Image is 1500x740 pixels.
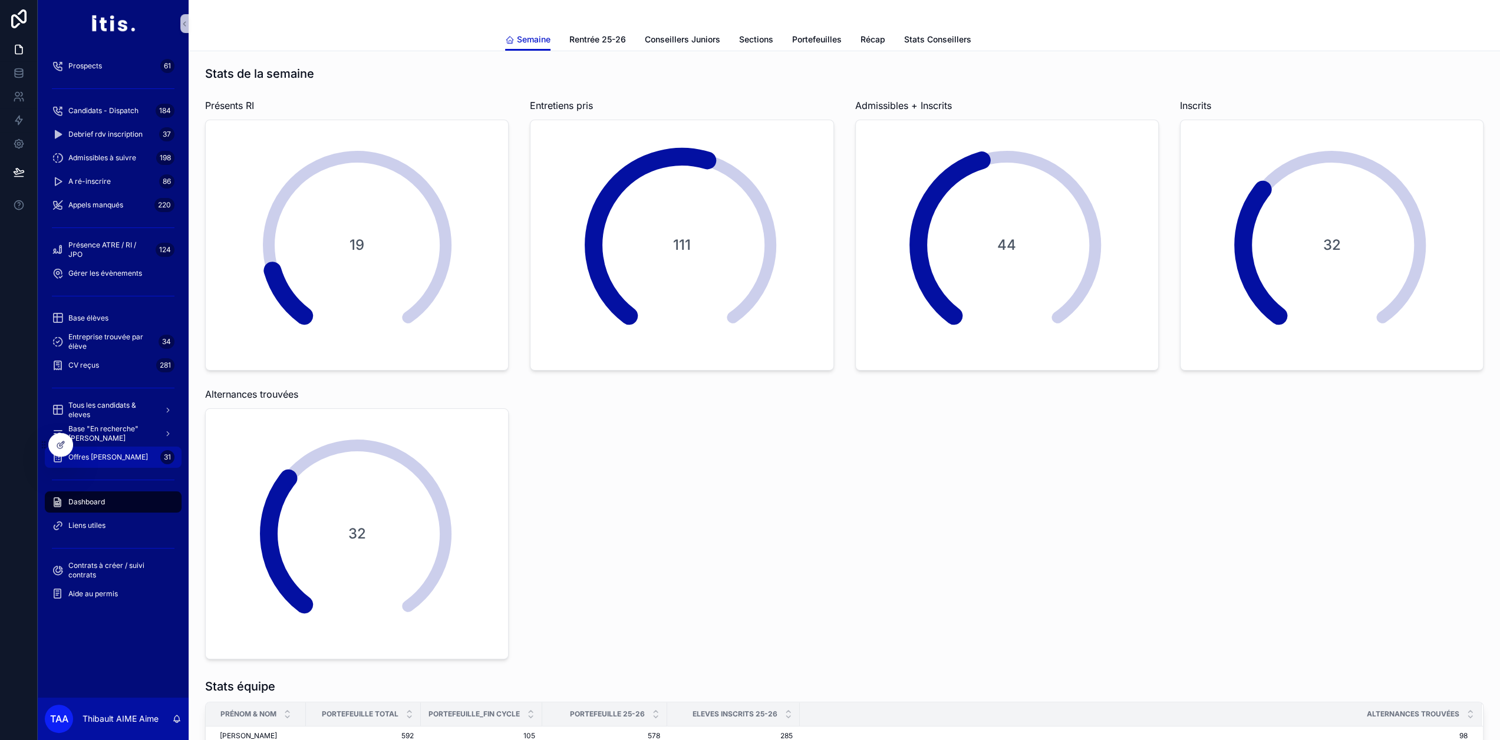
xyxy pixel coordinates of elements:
[154,198,174,212] div: 220
[517,34,550,45] span: Semaine
[739,34,773,45] span: Sections
[45,263,182,284] a: Gérer les évènements
[45,194,182,216] a: Appels manqués220
[45,447,182,468] a: Offres [PERSON_NAME]31
[159,335,174,349] div: 34
[68,332,154,351] span: Entreprise trouvée par élève
[904,29,971,52] a: Stats Conseillers
[45,55,182,77] a: Prospects61
[861,34,885,45] span: Récap
[1367,709,1459,719] span: Alternances trouvées
[45,583,182,604] a: Aide au permis
[45,308,182,329] a: Base élèves
[428,709,520,719] span: Portefeuille_fin cycle
[38,47,189,620] div: scrollable content
[322,709,398,719] span: Portefeuille total
[1180,98,1211,113] span: Inscrits
[68,452,148,462] span: Offres [PERSON_NAME]
[156,358,174,372] div: 281
[91,14,135,33] img: App logo
[45,515,182,536] a: Liens utiles
[792,29,842,52] a: Portefeuilles
[45,399,182,421] a: Tous les candidats & eleves
[205,678,275,695] h1: Stats équipe
[693,709,777,719] span: Eleves inscrits 25-26
[68,497,105,507] span: Dashboard
[792,34,842,45] span: Portefeuilles
[645,34,720,45] span: Conseillers Juniors
[855,98,952,113] span: Admissibles + Inscrits
[45,171,182,192] a: A ré-inscrire86
[673,236,691,255] span: 111
[904,34,971,45] span: Stats Conseillers
[68,200,123,210] span: Appels manqués
[861,29,885,52] a: Récap
[1323,236,1340,255] span: 32
[156,104,174,118] div: 184
[160,450,174,464] div: 31
[156,243,174,257] div: 124
[569,29,626,52] a: Rentrée 25-26
[997,236,1016,255] span: 44
[348,524,366,543] span: 32
[530,98,593,113] span: Entretiens pris
[68,106,139,115] span: Candidats - Dispatch
[68,424,154,443] span: Base "En recherche" [PERSON_NAME]
[68,561,170,580] span: Contrats à créer / suivi contrats
[45,124,182,145] a: Debrief rdv inscription37
[205,387,298,401] span: Alternances trouvées
[205,98,254,113] span: Présents RI
[505,29,550,51] a: Semaine
[50,712,68,726] span: TAA
[159,127,174,141] div: 37
[68,313,108,323] span: Base élèves
[45,560,182,581] a: Contrats à créer / suivi contrats
[156,151,174,165] div: 198
[45,423,182,444] a: Base "En recherche" [PERSON_NAME]
[645,29,720,52] a: Conseillers Juniors
[68,521,106,530] span: Liens utiles
[68,130,143,139] span: Debrief rdv inscription
[45,491,182,513] a: Dashboard
[159,174,174,189] div: 86
[68,589,118,599] span: Aide au permis
[160,59,174,73] div: 61
[45,331,182,352] a: Entreprise trouvée par élève34
[205,65,314,82] h1: Stats de la semaine
[68,401,154,419] span: Tous les candidats & eleves
[68,177,111,186] span: A ré-inscrire
[45,100,182,121] a: Candidats - Dispatch184
[45,239,182,260] a: Présence ATRE / RI / JPO124
[68,269,142,278] span: Gérer les évènements
[220,709,276,719] span: Prénom & NOM
[45,355,182,376] a: CV reçus281
[68,361,99,370] span: CV reçus
[350,236,364,255] span: 19
[68,153,136,163] span: Admissibles à suivre
[45,147,182,169] a: Admissibles à suivre198
[739,29,773,52] a: Sections
[83,713,159,725] p: Thibault AIME Aime
[569,34,626,45] span: Rentrée 25-26
[68,61,102,71] span: Prospects
[570,709,645,719] span: Portefeuille 25-26
[68,240,151,259] span: Présence ATRE / RI / JPO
